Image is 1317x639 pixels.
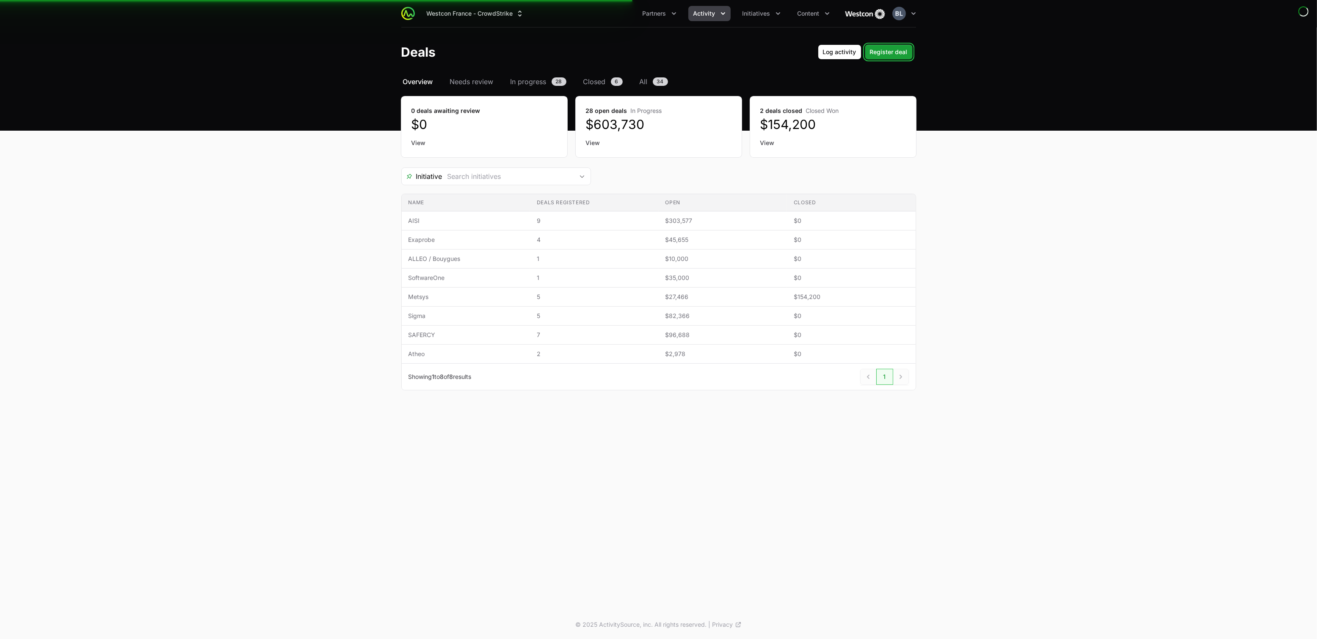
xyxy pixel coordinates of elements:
span: 6 [611,77,623,86]
span: Overview [403,77,433,87]
span: $0 [794,350,909,358]
div: Activity menu [688,6,731,21]
span: All [640,77,648,87]
a: In progress28 [509,77,568,87]
span: $82,366 [665,312,781,320]
img: Westcon France [845,5,886,22]
span: $0 [794,312,909,320]
button: Initiatives [737,6,786,21]
span: $0 [794,236,909,244]
span: In Progress [631,107,662,114]
a: View [411,139,557,147]
span: $10,000 [665,255,781,263]
button: Partners [638,6,682,21]
a: Closed6 [582,77,624,87]
th: Closed [787,194,916,211]
span: $35,000 [665,274,781,282]
p: © 2025 ActivitySource, inc. All rights reserved. [576,620,707,629]
span: Activity [693,9,715,18]
div: Main navigation [415,6,835,21]
span: Closed [583,77,606,87]
span: ALLEO / Bouygues [409,255,524,263]
th: Open [659,194,787,211]
button: Register deal [865,44,913,60]
span: 7 [537,331,652,339]
a: View [760,139,906,147]
span: AISI [409,217,524,225]
div: Partners menu [638,6,682,21]
dd: $154,200 [760,117,906,132]
span: $27,466 [665,293,781,301]
span: $0 [794,274,909,282]
span: 34 [653,77,668,86]
div: Initiatives menu [737,6,786,21]
span: 4 [537,236,652,244]
span: $303,577 [665,217,781,225]
span: Partners [643,9,666,18]
span: $0 [794,331,909,339]
div: Open [574,168,591,185]
span: Exaprobe [409,236,524,244]
span: Content [798,9,820,18]
span: $0 [794,255,909,263]
span: 5 [537,312,652,320]
a: Privacy [712,620,742,629]
span: Closed Won [806,107,839,114]
span: Needs review [450,77,494,87]
div: Supplier switch menu [422,6,529,21]
th: Deals registered [530,194,659,211]
dt: 0 deals awaiting review [411,107,557,115]
span: 28 [552,77,566,86]
img: ActivitySource [401,7,415,20]
h1: Deals [401,44,436,60]
dd: $0 [411,117,557,132]
span: Initiatives [743,9,770,18]
a: 1 [876,369,893,385]
dt: 2 deals closed [760,107,906,115]
span: SAFERCY [409,331,524,339]
span: Sigma [409,312,524,320]
button: Content [792,6,835,21]
span: Register deal [870,47,908,57]
span: 8 [450,373,453,380]
nav: Deals navigation [401,77,916,87]
div: Content menu [792,6,835,21]
span: $96,688 [665,331,781,339]
p: Showing to of results [409,373,472,381]
span: 1 [537,255,652,263]
dd: $603,730 [586,117,732,132]
span: $154,200 [794,293,909,301]
span: 8 [440,373,444,380]
span: 5 [537,293,652,301]
section: Deals Filters [401,167,916,390]
span: 2 [537,350,652,358]
img: Ben Lancashire [892,7,906,20]
a: Needs review [448,77,495,87]
button: Activity [688,6,731,21]
input: Search initiatives [442,168,574,185]
th: Name [402,194,530,211]
span: 9 [537,217,652,225]
a: Overview [401,77,435,87]
button: Log activity [818,44,861,60]
span: 1 [432,373,435,380]
span: $2,978 [665,350,781,358]
span: Initiative [402,171,442,181]
span: Metsys [409,293,524,301]
button: Westcon France - CrowdStrike [422,6,529,21]
div: Primary actions [818,44,913,60]
span: $0 [794,217,909,225]
a: All34 [638,77,670,87]
span: | [709,620,711,629]
a: View [586,139,732,147]
span: Atheo [409,350,524,358]
span: In progress [511,77,547,87]
span: Log activity [823,47,856,57]
span: SoftwareOne [409,274,524,282]
dt: 28 open deals [586,107,732,115]
span: $45,655 [665,236,781,244]
span: 1 [537,274,652,282]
